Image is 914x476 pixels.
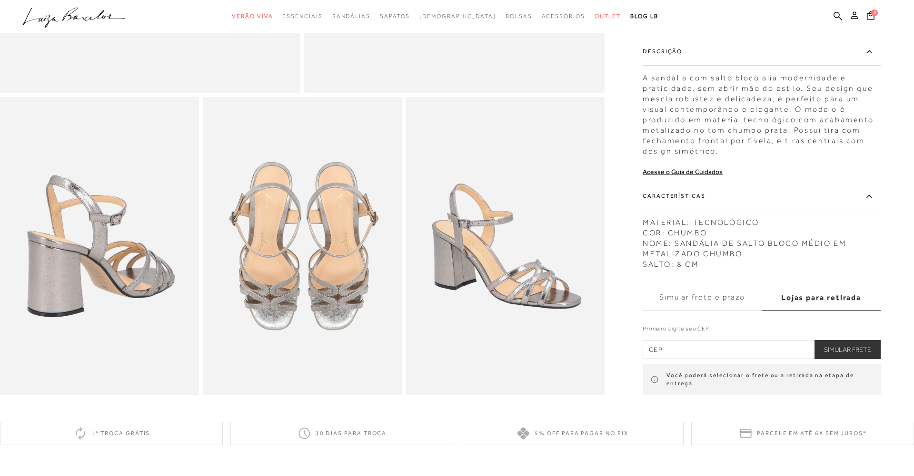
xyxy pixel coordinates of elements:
span: Sandálias [332,13,370,19]
a: BLOG LB [630,8,658,25]
label: Primeiro digite seu CEP [643,324,881,338]
label: Simular frete e prazo [643,285,762,311]
div: 5% off para pagar no PIX [461,422,684,445]
span: Verão Viva [232,13,273,19]
button: 0 [864,10,877,23]
a: noSubCategoriesText [282,8,322,25]
img: image [203,97,402,395]
a: noSubCategoriesText [506,8,532,25]
div: Parcele em até 6x sem juros* [691,422,914,445]
label: Características [643,183,881,210]
a: noSubCategoriesText [232,8,273,25]
label: Descrição [643,38,881,66]
span: BLOG LB [630,13,658,19]
a: noSubCategoriesText [542,8,585,25]
img: image [406,97,605,395]
input: CEP [643,340,881,359]
span: Outlet [595,13,621,19]
span: Bolsas [506,13,532,19]
span: [DEMOGRAPHIC_DATA] [419,13,496,19]
span: 0 [871,10,878,16]
div: MATERIAL: TECNOLÓGICO COR: CHUMBO NOME: SANDÁLIA DE SALTO BLOCO MÉDIO EM METALIZADO CHUMBO SALTO:... [643,213,881,270]
a: noSubCategoriesText [332,8,370,25]
div: 30 dias para troca [230,422,453,445]
span: Acessórios [542,13,585,19]
span: Sapatos [380,13,410,19]
a: noSubCategoriesText [595,8,621,25]
label: Lojas para retirada [762,285,881,311]
a: noSubCategoriesText [380,8,410,25]
div: A sandália com salto bloco alia modernidade e praticidade, sem abrir mão do estilo. Seu design qu... [643,68,881,156]
div: Você poderá selecionar o frete ou a retirada na etapa de entrega. [643,364,881,395]
button: Simular Frete [815,340,881,359]
a: noSubCategoriesText [419,8,496,25]
span: Essenciais [282,13,322,19]
a: Acesse o Guia de Cuidados [643,168,723,175]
